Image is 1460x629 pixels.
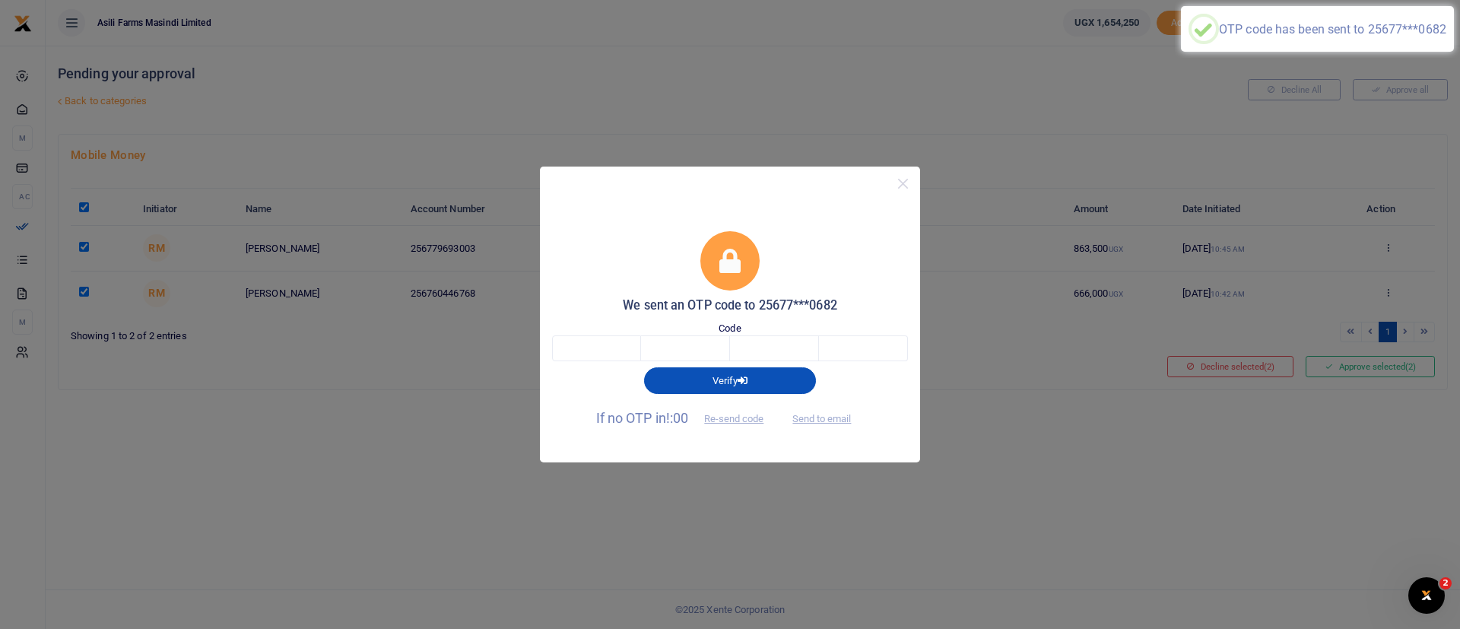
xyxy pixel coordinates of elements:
span: 2 [1439,577,1452,589]
button: Close [892,173,914,195]
span: If no OTP in [596,410,777,426]
iframe: Intercom live chat [1408,577,1445,614]
button: Verify [644,367,816,393]
div: OTP code has been sent to 25677***0682 [1219,22,1446,37]
label: Code [719,321,741,336]
h5: We sent an OTP code to 25677***0682 [552,298,908,313]
span: !:00 [666,410,688,426]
